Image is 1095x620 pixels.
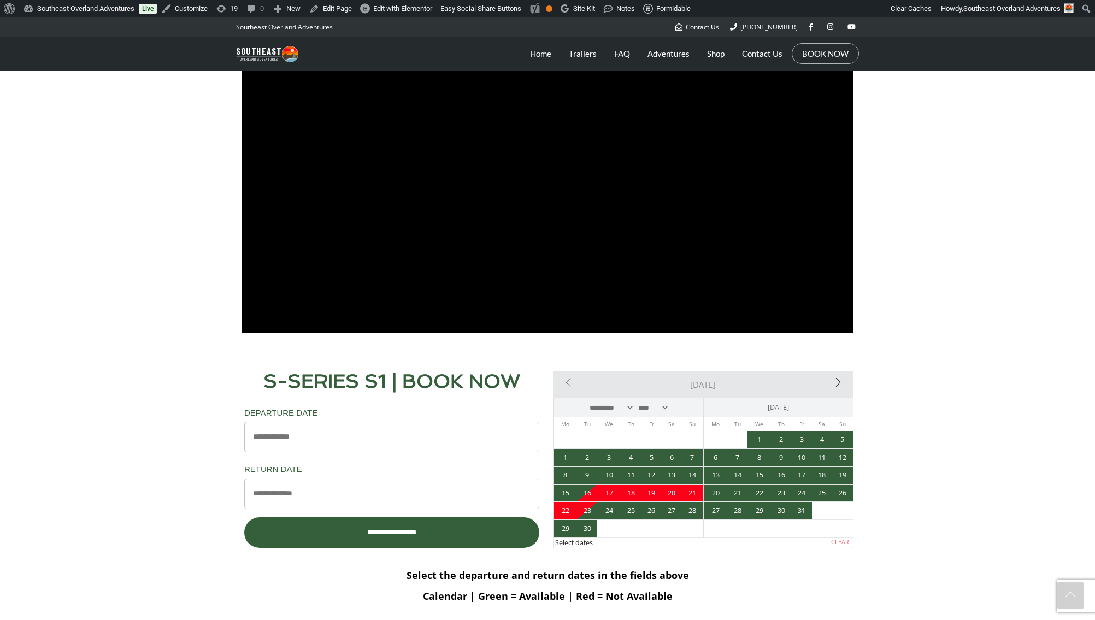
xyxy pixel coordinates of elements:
a: 2 [577,449,597,467]
a: 28 [727,502,747,519]
div: [DATE] [704,398,853,417]
b: Select the departure and return dates in the fields above [407,569,689,582]
a: 7 [727,449,747,467]
span: Monday [554,420,577,428]
span: Monday [704,420,727,428]
a: 15 [747,467,771,484]
a: 29 [747,502,771,519]
a: 26 [832,485,852,502]
a: 11 [812,449,832,467]
a: 11 [621,467,641,484]
span: Available (1) Rules: Not check-in [554,485,578,502]
span: Wednesday [748,420,771,428]
label: Departure Date [244,407,317,418]
a: Home [530,40,551,67]
a: 9 [771,449,791,467]
a: 25 [621,502,641,519]
a: 10 [597,467,621,484]
a: 16 [771,467,791,484]
a: 30 [577,520,597,538]
span: [PHONE_NUMBER] [740,22,798,32]
span: Thursday [621,420,641,428]
div: Select dates [554,538,827,548]
a: 7 [682,449,702,467]
a: 29 [554,520,578,538]
a: 9 [577,467,597,484]
a: 10 [791,449,811,467]
a: 31 [791,502,811,519]
a: 23 [577,502,597,519]
span: Site Kit [573,4,595,13]
a: 27 [704,502,728,519]
a: 3 [791,431,811,448]
a: 2 [771,431,791,448]
a: 26 [641,502,661,519]
span: Booked [554,502,578,519]
img: Southeast Overland Adventures [236,46,298,62]
span: Wednesday [598,420,621,428]
a: Contact Us [742,40,782,67]
a: 28 [682,502,702,519]
div: OK [546,5,552,12]
span: Booked [682,485,702,502]
a: Shop [707,40,725,67]
a: 12 [641,467,661,484]
a: 24 [791,485,811,502]
a: 6 [662,449,682,467]
a: 5 [832,431,852,448]
a: 13 [662,467,682,484]
a: FAQ [614,40,630,67]
a: 6 [704,449,728,467]
a: 13 [704,467,728,484]
span: Tuesday [728,420,747,428]
a: 24 [597,502,621,519]
a: 25 [812,485,832,502]
a: 23 [771,485,791,502]
a: [PHONE_NUMBER] [730,22,798,32]
p: Southeast Overland Adventures [236,20,333,34]
span: Saturday [812,420,832,428]
a: Clear [829,538,850,548]
span: Edit with Elementor [373,4,432,13]
a: 14 [682,467,702,484]
span: Southeast Overland Adventures [963,4,1061,13]
a: 3 [597,449,621,467]
label: Return Date [244,463,302,475]
a: 8 [747,449,771,467]
a: 8 [554,467,578,484]
a: Contact Us [675,22,719,32]
a: 5 [641,449,661,467]
a: [DATE] [650,371,756,398]
a: 27 [662,502,682,519]
a: 30 [771,502,791,519]
a: 1 [747,431,771,448]
span: Friday [641,420,661,428]
span: Saturday [662,420,681,428]
h2: S-SERIES S1 | BOOK NOW [242,371,542,391]
span: Booked [577,485,597,502]
a: 20 [704,485,728,502]
a: 22 [747,485,771,502]
span: Friday [792,420,811,428]
a: 19 [832,467,852,484]
span: Thursday [772,420,791,428]
a: 18 [812,467,832,484]
a: 4 [621,449,641,467]
a: 17 [791,467,811,484]
span: Sunday [682,420,702,428]
a: 14 [727,467,747,484]
a: BOOK NOW [802,48,849,59]
span: Sunday [833,420,852,428]
span: Contact Us [686,22,719,32]
b: Calendar | Green = Available | Red = Not Available [423,589,673,603]
span: Booked [597,485,621,502]
span: Booked [641,485,661,502]
span: Tuesday [578,420,597,428]
a: Adventures [647,40,690,67]
span: Booked [662,485,682,502]
span: Booked [621,485,641,502]
a: 12 [832,449,852,467]
a: 21 [727,485,747,502]
a: Trailers [569,40,597,67]
a: 4 [812,431,832,448]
